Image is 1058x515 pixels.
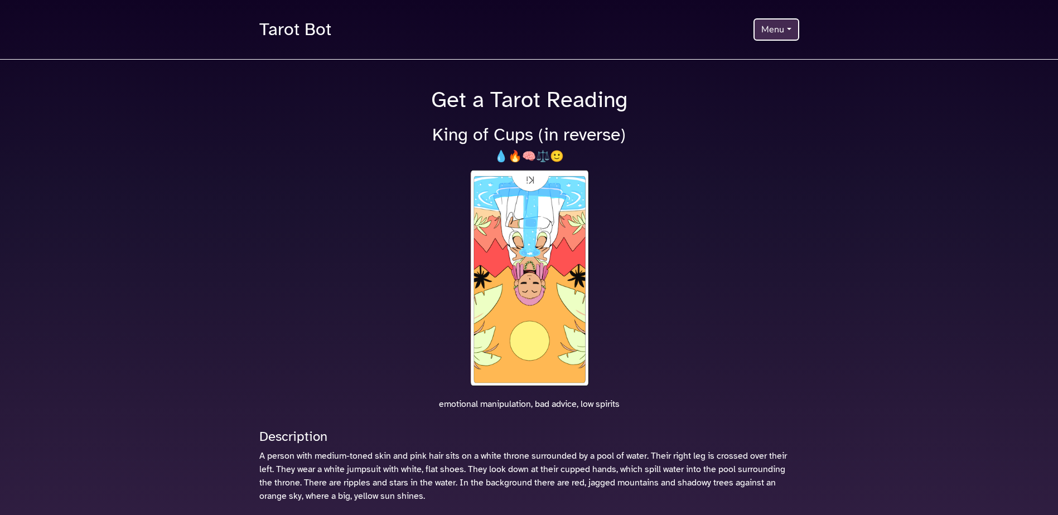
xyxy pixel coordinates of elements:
[253,86,806,113] h1: Get a Tarot Reading
[259,449,799,503] p: A person with medium-toned skin and pink hair sits on a white throne surrounded by a pool of wate...
[253,150,806,163] h3: 💧🔥🧠⚖️🙂
[253,397,806,411] p: emotional manipulation, bad advice, low spirits
[259,13,331,46] a: Tarot Bot
[253,124,806,145] h2: King of Cups (in reverse)
[259,429,799,445] h4: Description
[753,18,799,41] button: Menu
[467,168,592,388] img: A person with medium-toned skin and pink hair sits on a white throne surrounded by a pool of wate...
